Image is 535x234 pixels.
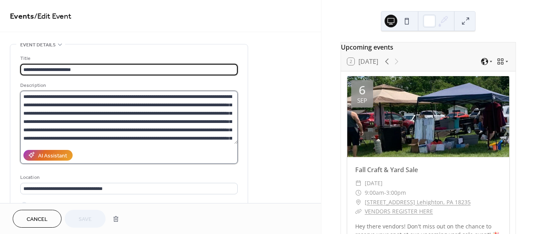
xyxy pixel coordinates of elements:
span: Cancel [27,215,48,224]
span: / Edit Event [34,9,71,24]
div: ​ [355,188,362,198]
div: ​ [355,198,362,207]
div: Description [20,81,236,90]
div: ​ [355,207,362,216]
span: Event details [20,41,56,49]
div: Title [20,54,236,63]
a: [STREET_ADDRESS] Lehighton, PA 18235 [365,198,471,207]
a: Fall Craft & Yard Sale [355,165,418,174]
a: Events [10,9,34,24]
span: Link to Google Maps [30,201,73,209]
div: Sep [357,98,367,104]
div: 6 [359,84,366,96]
div: Upcoming events [341,42,516,52]
span: 3:00pm [386,188,406,198]
a: VENDORS REGISTER HERE [365,207,433,215]
span: - [384,188,386,198]
button: Cancel [13,210,62,228]
div: AI Assistant [38,152,67,160]
span: [DATE] [365,178,383,188]
span: 9:00am [365,188,384,198]
button: AI Assistant [23,150,73,161]
div: Location [20,173,236,182]
div: ​ [355,178,362,188]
